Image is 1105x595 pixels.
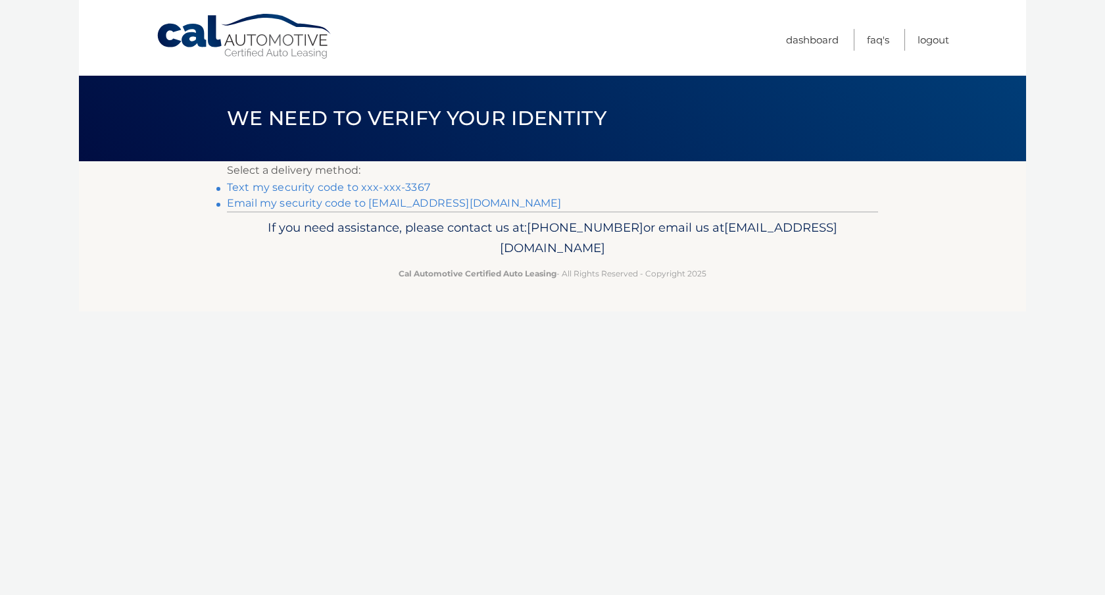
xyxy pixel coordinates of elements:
[867,29,889,51] a: FAQ's
[235,267,870,280] p: - All Rights Reserved - Copyright 2025
[527,220,643,235] span: [PHONE_NUMBER]
[227,197,562,209] a: Email my security code to [EMAIL_ADDRESS][DOMAIN_NAME]
[235,217,870,259] p: If you need assistance, please contact us at: or email us at
[156,13,333,60] a: Cal Automotive
[227,181,430,194] a: Text my security code to xxx-xxx-3367
[918,29,949,51] a: Logout
[399,269,556,278] strong: Cal Automotive Certified Auto Leasing
[786,29,839,51] a: Dashboard
[227,161,878,180] p: Select a delivery method:
[227,106,606,130] span: We need to verify your identity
